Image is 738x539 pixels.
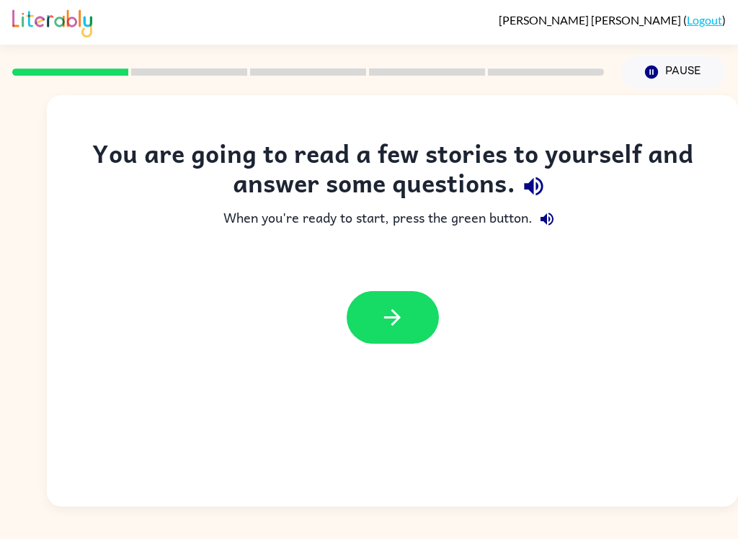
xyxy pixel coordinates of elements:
[687,13,722,27] a: Logout
[499,13,726,27] div: ( )
[12,6,92,37] img: Literably
[76,138,709,205] div: You are going to read a few stories to yourself and answer some questions.
[621,55,726,89] button: Pause
[499,13,683,27] span: [PERSON_NAME] [PERSON_NAME]
[76,205,709,233] div: When you're ready to start, press the green button.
